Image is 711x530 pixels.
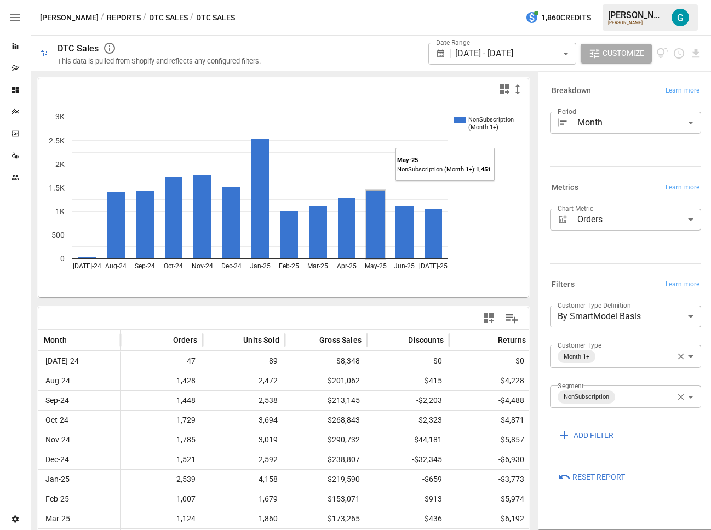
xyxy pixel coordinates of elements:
span: Reset Report [572,470,625,484]
text: 1.5K [49,183,65,192]
text: [DATE]-25 [419,262,448,270]
span: $153,071 [326,489,362,509]
span: 3,019 [257,430,279,450]
span: -$6,930 [497,450,526,469]
text: 500 [51,231,65,239]
text: Apr-25 [337,262,357,270]
div: / [143,11,147,25]
span: 2,538 [257,391,279,410]
text: [DATE]-24 [73,262,101,270]
span: 3,694 [257,411,279,430]
span: -$6,192 [497,509,526,528]
span: $238,807 [326,450,362,469]
button: Download report [690,47,702,60]
div: Orders [577,209,701,231]
text: 3K [55,112,65,121]
span: Month 1+ [559,350,594,363]
span: $290,732 [326,430,362,450]
text: 1K [55,207,65,216]
button: View documentation [656,44,669,64]
button: Sort [481,332,497,348]
span: Mar-25 [44,509,72,528]
span: $213,145 [326,391,362,410]
span: 47 [185,352,197,371]
div: / [190,11,194,25]
text: Jun-25 [394,262,415,270]
label: Period [558,107,576,116]
span: Returns [498,335,526,345]
text: Nov-24 [192,262,213,270]
span: 1,785 [175,430,197,450]
button: Sort [68,332,83,348]
span: ADD FILTER [574,429,613,442]
label: Date Range [436,38,470,47]
span: -$913 [421,489,444,509]
label: Segment [558,381,583,390]
span: Nov-24 [44,430,72,450]
span: Feb-25 [44,489,71,509]
span: 2,592 [257,450,279,469]
label: Chart Metric [558,204,593,213]
span: Learn more [666,182,699,193]
button: Sort [227,332,242,348]
span: -$4,488 [497,391,526,410]
span: NonSubscription [559,390,613,403]
div: Month [577,112,701,134]
text: NonSubscription [468,116,514,123]
span: $0 [514,352,526,371]
button: Sort [157,332,172,348]
div: By SmartModel Basis [550,306,701,327]
text: Mar-25 [307,262,328,270]
span: 1,124 [175,509,197,528]
text: Feb-25 [279,262,299,270]
h6: Breakdown [552,85,591,97]
span: Learn more [666,279,699,290]
div: 🛍 [40,48,49,59]
span: -$3,773 [497,470,526,489]
text: 2K [55,160,65,169]
span: -$5,974 [497,489,526,509]
span: Jan-25 [44,470,71,489]
text: Sep-24 [135,262,155,270]
h6: Metrics [552,182,578,194]
img: Gavin Acres [672,9,689,26]
span: Orders [173,335,197,345]
span: 1,679 [257,489,279,509]
span: -$32,345 [410,450,444,469]
button: ADD FILTER [550,425,621,445]
span: Customize [603,47,644,60]
span: 1,448 [175,391,197,410]
span: Dec-24 [44,450,71,469]
div: [PERSON_NAME] [608,10,665,20]
span: Oct-24 [44,411,70,430]
button: Customize [581,44,652,64]
span: 1,521 [175,450,197,469]
svg: A chart. [38,100,520,297]
div: [DATE] - [DATE] [455,43,576,65]
span: $173,265 [326,509,362,528]
span: $219,590 [326,470,362,489]
text: Oct-24 [164,262,183,270]
button: Sort [392,332,407,348]
span: $201,062 [326,371,362,390]
span: 1,007 [175,489,197,509]
div: / [101,11,105,25]
span: Gross Sales [319,335,362,345]
span: -$659 [421,470,444,489]
text: (Month 1+) [468,124,498,131]
span: -$5,857 [497,430,526,450]
span: 2,472 [257,371,279,390]
span: Aug-24 [44,371,72,390]
span: 4,158 [257,470,279,489]
button: Reset Report [550,467,633,487]
text: May-25 [365,262,387,270]
span: -$4,871 [497,411,526,430]
span: $8,348 [335,352,362,371]
h6: Filters [552,279,575,291]
span: Discounts [408,335,444,345]
button: Reports [107,11,141,25]
span: 2,539 [175,470,197,489]
text: 0 [60,254,65,263]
